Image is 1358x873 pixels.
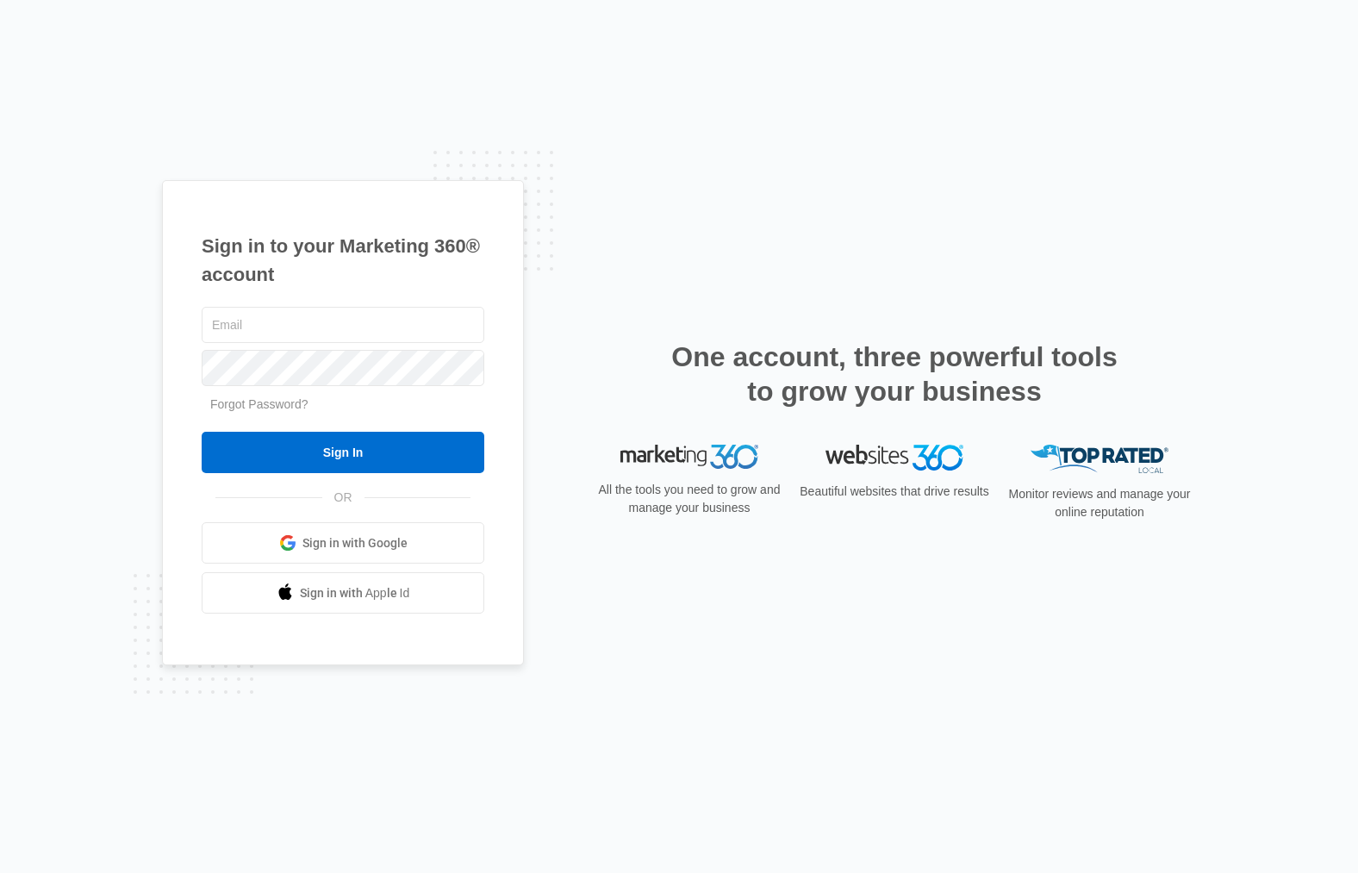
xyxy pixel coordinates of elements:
[1003,485,1196,521] p: Monitor reviews and manage your online reputation
[300,584,410,602] span: Sign in with Apple Id
[202,232,484,289] h1: Sign in to your Marketing 360® account
[620,445,758,469] img: Marketing 360
[202,572,484,614] a: Sign in with Apple Id
[322,489,364,507] span: OR
[825,445,963,470] img: Websites 360
[202,307,484,343] input: Email
[202,432,484,473] input: Sign In
[1031,445,1168,473] img: Top Rated Local
[210,397,308,411] a: Forgot Password?
[302,534,408,552] span: Sign in with Google
[798,483,991,501] p: Beautiful websites that drive results
[593,481,786,517] p: All the tools you need to grow and manage your business
[666,340,1123,408] h2: One account, three powerful tools to grow your business
[202,522,484,564] a: Sign in with Google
